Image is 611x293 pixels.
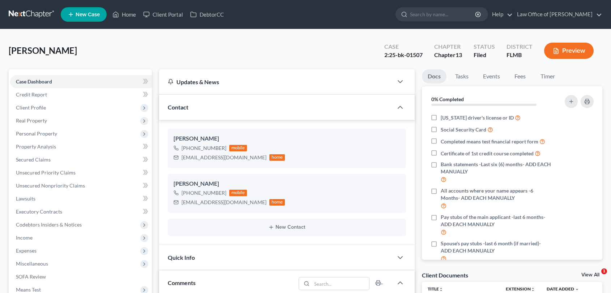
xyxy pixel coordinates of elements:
[16,182,85,189] span: Unsecured Nonpriority Claims
[16,91,47,98] span: Credit Report
[168,279,196,286] span: Comments
[441,138,538,145] span: Completed means test financial report form
[76,12,100,17] span: New Case
[10,205,152,218] a: Executory Contracts
[513,8,602,21] a: Law Office of [PERSON_NAME]
[181,189,226,197] div: [PHONE_NUMBER]
[441,214,551,228] span: Pay stubs of the main applicant -last 6 months- ADD EACH MANUALLY
[531,287,535,292] i: unfold_more
[174,180,400,188] div: [PERSON_NAME]
[10,153,152,166] a: Secured Claims
[535,69,561,83] a: Timer
[16,247,37,254] span: Expenses
[449,69,474,83] a: Tasks
[109,8,140,21] a: Home
[9,45,77,56] span: [PERSON_NAME]
[507,51,533,59] div: FLMB
[581,272,599,277] a: View All
[422,69,446,83] a: Docs
[509,69,532,83] a: Fees
[488,8,513,21] a: Help
[16,221,82,228] span: Codebtors Insiders & Notices
[181,199,266,206] div: [EMAIL_ADDRESS][DOMAIN_NAME]
[229,190,247,196] div: mobile
[16,195,35,202] span: Lawsuits
[10,88,152,101] a: Credit Report
[16,130,57,137] span: Personal Property
[10,166,152,179] a: Unsecured Priority Claims
[269,154,285,161] div: home
[187,8,227,21] a: DebtorCC
[174,134,400,143] div: [PERSON_NAME]
[441,126,486,133] span: Social Security Card
[16,234,33,241] span: Income
[431,96,464,102] strong: 0% Completed
[16,78,52,85] span: Case Dashboard
[16,143,56,150] span: Property Analysis
[181,145,226,152] div: [PHONE_NUMBER]
[16,286,41,293] span: Means Test
[16,260,48,267] span: Miscellaneous
[10,179,152,192] a: Unsecured Nonpriority Claims
[16,156,51,163] span: Secured Claims
[439,287,443,292] i: unfold_more
[601,268,607,274] span: 1
[441,240,551,254] span: Spouse's pay stubs -last 6 month (if married)- ADD EACH MANUALLY
[168,104,188,111] span: Contact
[269,199,285,206] div: home
[10,140,152,153] a: Property Analysis
[168,78,384,86] div: Updates & News
[434,51,462,59] div: Chapter
[16,273,46,280] span: SOFA Review
[506,286,535,292] a: Extensionunfold_more
[441,150,534,157] span: Certificate of 1st credit course completed
[16,208,62,215] span: Executory Contracts
[16,104,46,111] span: Client Profile
[384,51,423,59] div: 2:25-bk-01507
[174,224,400,230] button: New Contact
[544,43,594,59] button: Preview
[575,287,579,292] i: expand_more
[434,43,462,51] div: Chapter
[586,268,604,286] iframe: Intercom live chat
[547,286,579,292] a: Date Added expand_more
[474,51,495,59] div: Filed
[140,8,187,21] a: Client Portal
[428,286,443,292] a: Titleunfold_more
[10,75,152,88] a: Case Dashboard
[312,277,369,290] input: Search...
[441,161,551,175] span: Bank statements -Last six (6) months- ADD EACH MANUALLY
[10,270,152,283] a: SOFA Review
[168,254,195,261] span: Quick Info
[474,43,495,51] div: Status
[507,43,533,51] div: District
[16,117,47,124] span: Real Property
[181,154,266,161] div: [EMAIL_ADDRESS][DOMAIN_NAME]
[477,69,506,83] a: Events
[422,271,468,279] div: Client Documents
[456,51,462,58] span: 13
[410,8,476,21] input: Search by name...
[441,187,551,202] span: All accounts where your name appears -6 Months- ADD EACH MANUALLY
[16,169,76,176] span: Unsecured Priority Claims
[384,43,423,51] div: Case
[441,114,514,121] span: [US_STATE] driver's license or ID
[229,145,247,151] div: mobile
[10,192,152,205] a: Lawsuits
